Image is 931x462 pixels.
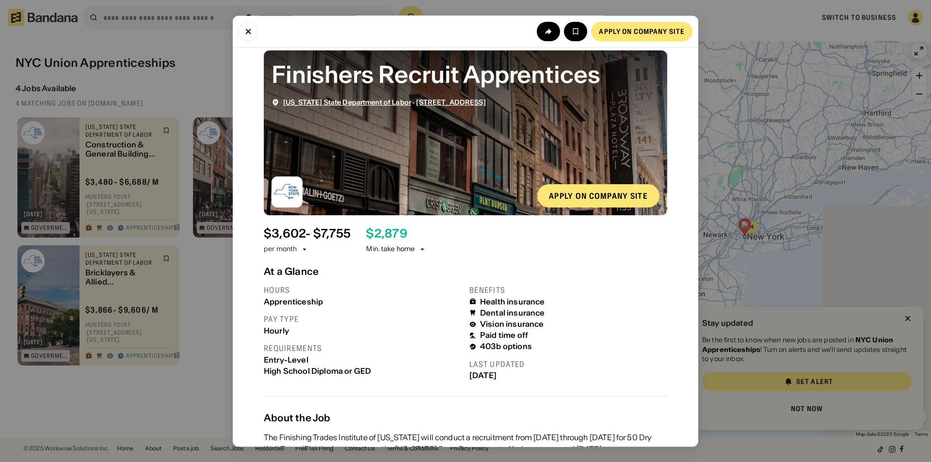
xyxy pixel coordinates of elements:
div: Apprenticeship [264,297,462,306]
div: Health insurance [480,297,545,306]
div: $ 3,602 - $7,755 [264,226,351,240]
div: Hours [264,285,462,295]
div: [DATE] [469,371,667,380]
div: About the Job [264,412,667,423]
div: The Finishing Trades Institute of [US_STATE] will conduct a recruitment from [DATE] through [DATE... [264,431,667,454]
span: [STREET_ADDRESS] [416,97,485,106]
div: High School Diploma or GED [264,366,462,375]
div: Last updated [469,359,667,369]
div: Hourly [264,326,462,335]
button: Close [239,21,258,41]
div: Paid time off [480,331,528,340]
div: Pay type [264,314,462,324]
div: Benefits [469,285,667,295]
div: per month [264,244,297,254]
div: At a Glance [264,265,667,277]
div: 403b options [480,342,532,351]
img: New York State Department of Labor logo [272,176,303,207]
div: Apply on company site [549,191,648,199]
div: Apply on company site [599,28,685,34]
div: Requirements [264,343,462,353]
div: Vision insurance [480,319,544,329]
div: Entry-Level [264,355,462,364]
div: Finishers Recruit Apprentices [272,58,659,90]
div: $ 2,879 [366,226,407,240]
div: Dental insurance [480,308,545,317]
span: [US_STATE] State Department of Labor [283,97,411,106]
div: Min. take home [366,244,426,254]
div: · [283,98,486,106]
